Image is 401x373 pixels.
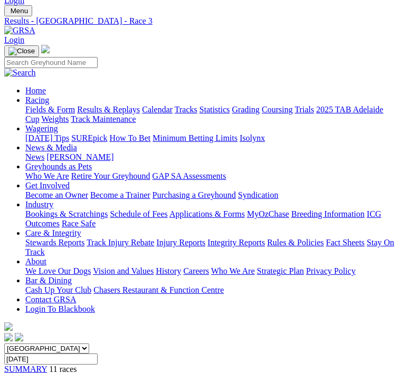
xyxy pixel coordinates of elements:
a: Login To Blackbook [25,304,95,313]
a: Fields & Form [25,105,75,114]
a: [DATE] Tips [25,133,69,142]
input: Search [4,57,98,68]
a: Coursing [262,105,293,114]
a: Applications & Forms [169,209,245,218]
a: Minimum Betting Limits [152,133,237,142]
a: Who We Are [211,266,255,275]
a: Stewards Reports [25,238,84,247]
a: Fact Sheets [326,238,365,247]
a: Privacy Policy [306,266,356,275]
div: News & Media [25,152,397,162]
a: News & Media [25,143,77,152]
div: Get Involved [25,190,397,200]
a: MyOzChase [247,209,289,218]
a: Who We Are [25,171,69,180]
a: Industry [25,200,53,209]
a: Schedule of Fees [110,209,167,218]
a: Purchasing a Greyhound [152,190,236,199]
a: Wagering [25,124,58,133]
a: Cash Up Your Club [25,285,91,294]
a: Grading [232,105,260,114]
img: logo-grsa-white.png [4,322,13,331]
a: 2025 TAB Adelaide Cup [25,105,383,123]
a: Syndication [238,190,278,199]
button: Toggle navigation [4,45,39,57]
span: Menu [11,7,28,15]
a: Injury Reports [156,238,205,247]
input: Select date [4,353,98,365]
div: Care & Integrity [25,238,397,257]
a: GAP SA Assessments [152,171,226,180]
a: We Love Our Dogs [25,266,91,275]
a: Login [4,35,24,44]
a: Results - [GEOGRAPHIC_DATA] - Race 3 [4,16,397,26]
a: ICG Outcomes [25,209,381,228]
a: Calendar [142,105,173,114]
a: [PERSON_NAME] [46,152,113,161]
a: Track Maintenance [71,114,136,123]
img: facebook.svg [4,333,13,341]
img: Search [4,68,36,78]
a: Statistics [199,105,230,114]
img: GRSA [4,26,35,35]
a: Strategic Plan [257,266,304,275]
a: Get Involved [25,181,70,190]
button: Toggle navigation [4,5,32,16]
a: Become an Owner [25,190,88,199]
a: History [156,266,181,275]
a: Race Safe [62,219,96,228]
a: Results & Replays [77,105,140,114]
a: Trials [294,105,314,114]
a: Contact GRSA [25,295,76,304]
img: twitter.svg [15,333,23,341]
a: Tracks [175,105,197,114]
a: Breeding Information [291,209,365,218]
a: Bookings & Scratchings [25,209,108,218]
a: SUREpick [71,133,107,142]
a: About [25,257,46,266]
div: About [25,266,397,276]
img: Close [8,47,35,55]
a: Care & Integrity [25,228,81,237]
a: Vision and Values [93,266,154,275]
div: Industry [25,209,397,228]
a: How To Bet [110,133,151,142]
a: Home [25,86,46,95]
a: Chasers Restaurant & Function Centre [93,285,224,294]
a: Integrity Reports [207,238,265,247]
a: Stay On Track [25,238,394,256]
a: Become a Trainer [90,190,150,199]
a: News [25,152,44,161]
a: Isolynx [240,133,265,142]
a: Greyhounds as Pets [25,162,92,171]
img: logo-grsa-white.png [41,45,50,53]
a: Careers [183,266,209,275]
div: Bar & Dining [25,285,397,295]
a: Rules & Policies [267,238,324,247]
a: Track Injury Rebate [87,238,154,247]
a: Racing [25,95,49,104]
a: Weights [41,114,69,123]
div: Wagering [25,133,397,143]
a: Bar & Dining [25,276,72,285]
a: Retire Your Greyhound [71,171,150,180]
div: Racing [25,105,397,124]
div: Greyhounds as Pets [25,171,397,181]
